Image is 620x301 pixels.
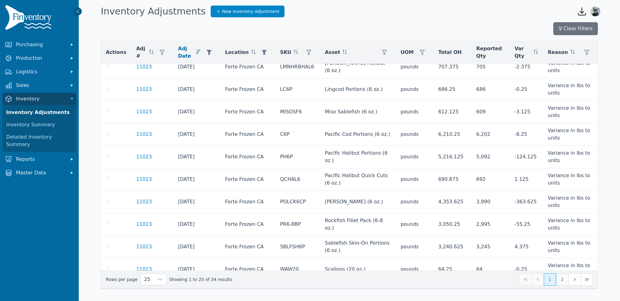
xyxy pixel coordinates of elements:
[136,266,152,273] a: 11023
[510,101,543,123] td: - 3.125
[320,191,395,213] td: [PERSON_NAME] (6 oz.)
[136,153,152,161] a: 11023
[471,146,510,168] td: 5,092
[433,101,471,123] td: 612.125
[136,108,152,116] a: 11023
[556,273,568,286] button: Page 2
[476,45,505,60] span: Reported Qty
[543,258,598,281] td: Variance in lbs to units
[320,168,395,191] td: Pacific Halibut Quick Cuts (6 oz.)
[4,106,75,119] a: Inventory Adjustments
[471,258,510,281] td: 64
[178,45,194,60] span: Adj Date
[5,5,54,32] img: Finventory
[320,78,395,101] td: Lingcod Portions (6 oz.)
[136,176,152,183] a: 11023
[173,78,220,101] td: [DATE]
[275,101,320,123] td: MISOSF6
[220,78,275,101] td: Forte Frozen CA
[173,191,220,213] td: [DATE]
[471,56,510,78] td: 705
[220,56,275,78] td: Forte Frozen CA
[220,236,275,258] td: Forte Frozen CA
[438,49,462,56] span: Total OH
[433,56,471,78] td: 707.375
[2,167,76,179] button: Master Data
[173,168,220,191] td: [DATE]
[433,191,471,213] td: 4,353.625
[275,168,320,191] td: QCHAL6
[2,52,76,64] button: Production
[222,8,280,14] span: New Inventory Adjustment
[220,258,275,281] td: Forte Frozen CA
[471,78,510,101] td: 686
[320,56,395,78] td: [PERSON_NAME] Halibut (6 oz.)
[543,236,598,258] td: Variance in lbs to units
[395,191,433,213] td: pounds
[275,213,320,236] td: PR6-8BP
[275,123,320,146] td: C6P
[173,146,220,168] td: [DATE]
[275,146,320,168] td: PH6P
[543,213,598,236] td: Variance in lbs to units
[395,236,433,258] td: pounds
[141,274,154,285] span: Rows per page
[275,191,320,213] td: POLCK6CP
[136,86,152,93] a: 11023
[275,78,320,101] td: LC6P
[395,258,433,281] td: pounds
[320,236,395,258] td: Sablefish Skin-On Portions (6 oz.)
[471,168,510,191] td: 692
[16,95,65,103] span: Inventory
[471,236,510,258] td: 3,245
[220,191,275,213] td: Forte Frozen CA
[169,276,232,283] span: Showing 1 to 25 of 34 results
[136,131,152,138] a: 11023
[173,213,220,236] td: [DATE]
[275,56,320,78] td: LMNHRBHAL6
[320,146,395,168] td: Pacific Halibut Portions (6 oz.)
[433,213,471,236] td: 3,050.25
[510,146,543,168] td: - 124.125
[395,123,433,146] td: pounds
[320,258,395,281] td: Scallops (20 oz.)
[320,123,395,146] td: Pacific Cod Portions (6 oz.)
[433,236,471,258] td: 3,240.625
[16,41,65,48] span: Purchasing
[433,78,471,101] td: 686.25
[395,213,433,236] td: pounds
[543,56,598,78] td: Variance in lbs to units
[590,6,600,16] img: Karina Wright
[16,82,65,89] span: Sales
[173,101,220,123] td: [DATE]
[136,45,147,60] span: Adj #
[280,49,292,56] span: SKU
[211,6,285,17] a: New Inventory Adjustment
[173,258,220,281] td: [DATE]
[220,213,275,236] td: Forte Frozen CA
[320,101,395,123] td: Miso Sablefish (6 oz.)
[471,123,510,146] td: 6,202
[173,56,220,78] td: [DATE]
[136,198,152,205] a: 11023
[433,168,471,191] td: 690.875
[275,258,320,281] td: WAW20
[225,49,249,56] span: Location
[548,49,568,56] span: Reason
[16,156,65,163] span: Reports
[275,236,320,258] td: SBLFSH6P
[395,56,433,78] td: pounds
[325,49,340,56] span: Asset
[544,273,556,286] button: Page 1
[101,6,206,17] h1: Inventory Adjustments
[510,213,543,236] td: - 55.25
[395,168,433,191] td: pounds
[543,146,598,168] td: Variance in lbs to units
[543,101,598,123] td: Variance in lbs to units
[136,63,152,71] a: 11023
[173,123,220,146] td: [DATE]
[510,78,543,101] td: - 0.25
[4,131,75,151] a: Detailed Inventory Summary
[543,191,598,213] td: Variance in lbs to units
[395,78,433,101] td: pounds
